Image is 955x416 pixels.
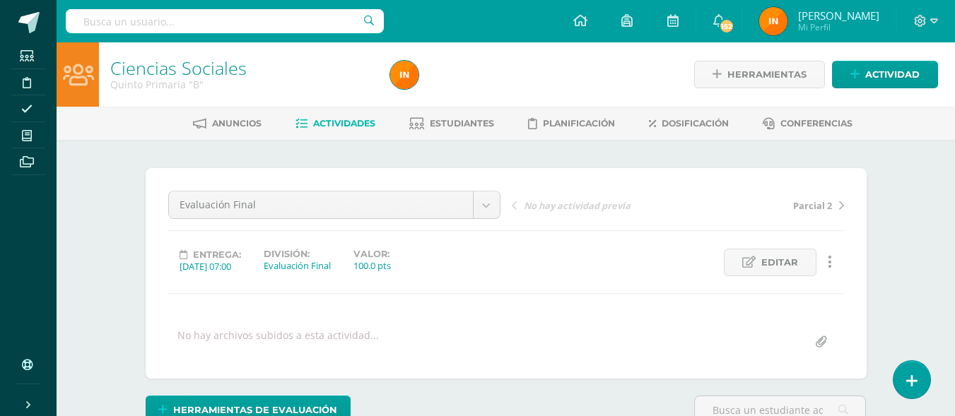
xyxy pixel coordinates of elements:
[694,61,825,88] a: Herramientas
[110,58,373,78] h1: Ciencias Sociales
[780,118,853,129] span: Conferencias
[678,198,844,212] a: Parcial 2
[759,7,787,35] img: 0fb9ae38364872bd0192a0cbcae1dc9f.png
[353,249,391,259] label: Valor:
[193,112,262,135] a: Anuncios
[295,112,375,135] a: Actividades
[662,118,729,129] span: Dosificación
[110,56,247,80] a: Ciencias Sociales
[543,118,615,129] span: Planificación
[390,61,418,89] img: 0fb9ae38364872bd0192a0cbcae1dc9f.png
[763,112,853,135] a: Conferencias
[353,259,391,272] div: 100.0 pts
[66,9,384,33] input: Busca un usuario...
[798,21,879,33] span: Mi Perfil
[313,118,375,129] span: Actividades
[865,61,920,88] span: Actividad
[832,61,938,88] a: Actividad
[649,112,729,135] a: Dosificación
[761,249,798,275] span: Editar
[524,199,631,212] span: No hay actividad previa
[177,328,379,356] div: No hay archivos subidos a esta actividad...
[719,18,734,34] span: 152
[180,191,462,218] span: Evaluación Final
[193,249,241,260] span: Entrega:
[264,259,331,272] div: Evaluación Final
[409,112,494,135] a: Estudiantes
[793,199,832,212] span: Parcial 2
[727,61,807,88] span: Herramientas
[180,260,241,273] div: [DATE] 07:00
[798,8,879,23] span: [PERSON_NAME]
[169,191,500,218] a: Evaluación Final
[430,118,494,129] span: Estudiantes
[528,112,615,135] a: Planificación
[212,118,262,129] span: Anuncios
[110,78,373,91] div: Quinto Primaria 'B'
[264,249,331,259] label: División:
